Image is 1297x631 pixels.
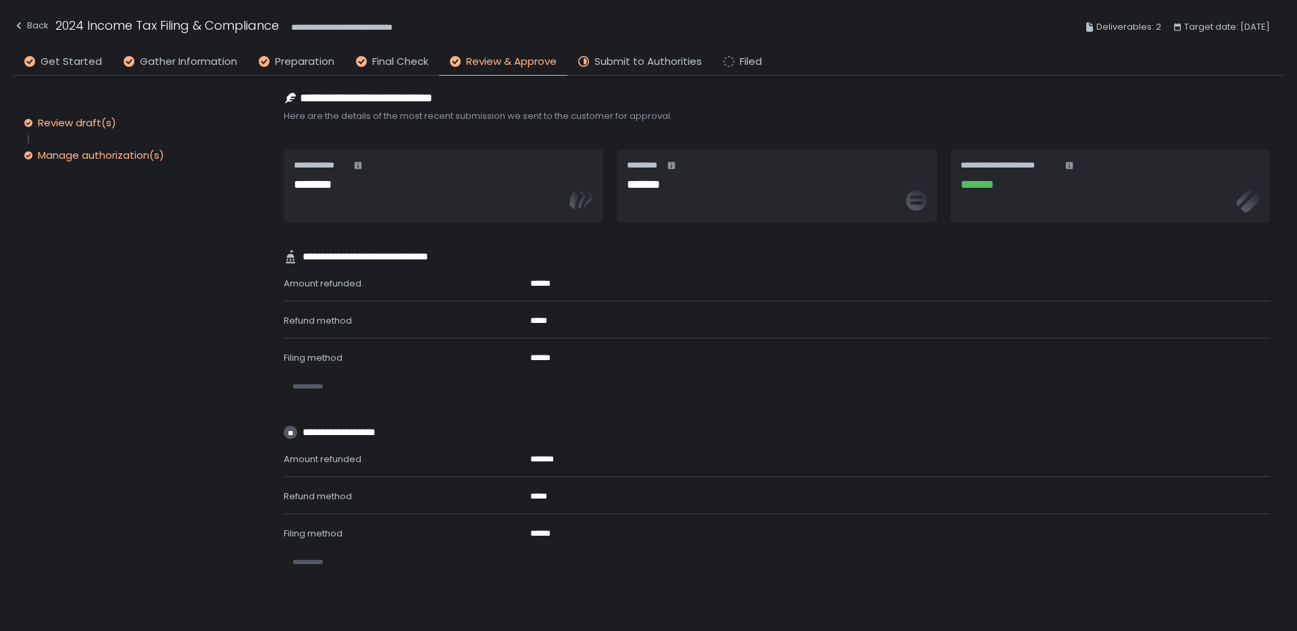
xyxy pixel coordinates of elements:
span: Filing method [284,351,342,364]
h1: 2024 Income Tax Filing & Compliance [55,16,279,34]
span: Submit to Authorities [594,54,702,70]
span: Refund method [284,314,352,327]
span: Review & Approve [466,54,557,70]
span: Target date: [DATE] [1184,19,1270,35]
span: Here are the details of the most recent submission we sent to the customer for approval. [284,110,1270,122]
div: Back [14,18,49,34]
span: Amount refunded [284,277,361,290]
span: Filing method [284,527,342,540]
span: Amount refunded [284,453,361,465]
div: Manage authorization(s) [38,149,164,162]
span: Final Check [372,54,428,70]
div: Review draft(s) [38,116,116,130]
span: Deliverables: 2 [1096,19,1161,35]
span: Get Started [41,54,102,70]
span: Gather Information [140,54,237,70]
button: Back [14,16,49,39]
span: Preparation [275,54,334,70]
span: Refund method [284,490,352,503]
span: Filed [740,54,762,70]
